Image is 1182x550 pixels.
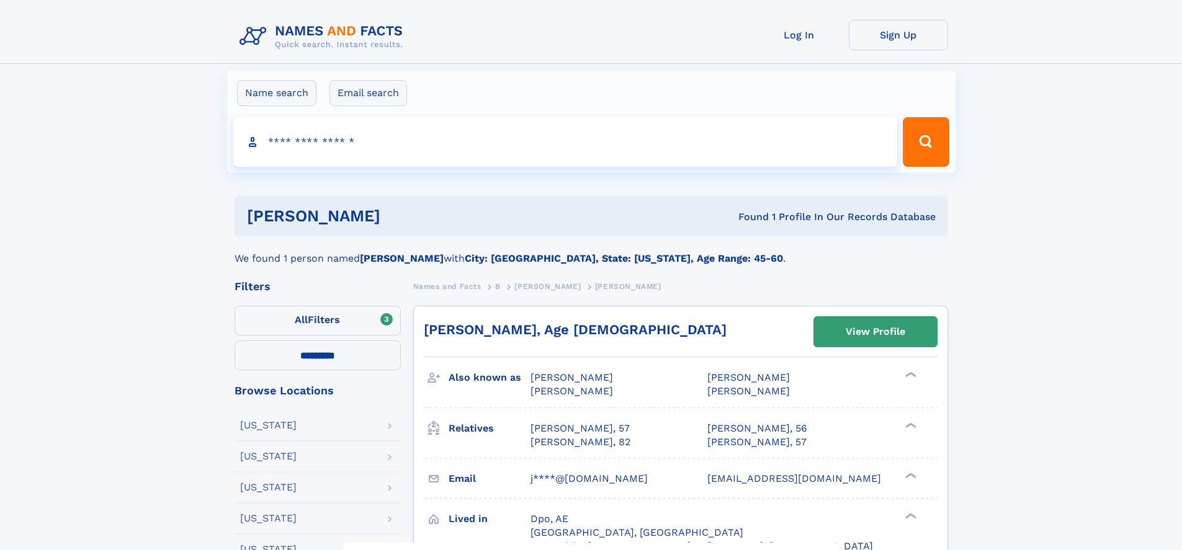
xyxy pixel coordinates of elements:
[902,471,917,479] div: ❯
[235,236,948,266] div: We found 1 person named with .
[902,512,917,520] div: ❯
[235,20,413,53] img: Logo Names and Facts
[329,80,407,106] label: Email search
[449,418,531,439] h3: Relatives
[449,367,531,388] h3: Also known as
[247,208,560,224] h1: [PERSON_NAME]
[233,117,898,167] input: search input
[707,422,807,435] a: [PERSON_NAME], 56
[903,117,949,167] button: Search Button
[449,468,531,489] h3: Email
[235,281,401,292] div: Filters
[295,314,308,326] span: All
[240,482,297,492] div: [US_STATE]
[849,20,948,50] a: Sign Up
[531,385,613,397] span: [PERSON_NAME]
[750,20,849,50] a: Log In
[449,508,531,530] h3: Lived in
[814,317,937,347] a: View Profile
[902,421,917,429] div: ❯
[902,371,917,379] div: ❯
[360,252,444,264] b: [PERSON_NAME]
[707,435,807,449] a: [PERSON_NAME], 57
[413,278,481,294] a: Names and Facts
[559,210,936,224] div: Found 1 Profile In Our Records Database
[707,385,790,397] span: [PERSON_NAME]
[707,472,881,484] span: [EMAIL_ADDRESS][DOMAIN_NAME]
[514,282,581,291] span: [PERSON_NAME]
[235,385,401,396] div: Browse Locations
[846,317,905,346] div: View Profile
[237,80,316,106] label: Name search
[531,371,613,383] span: [PERSON_NAME]
[240,513,297,523] div: [US_STATE]
[495,282,501,291] span: B
[424,322,727,337] a: [PERSON_NAME], Age [DEMOGRAPHIC_DATA]
[495,278,501,294] a: B
[240,451,297,461] div: [US_STATE]
[235,306,401,335] label: Filters
[240,420,297,430] div: [US_STATE]
[531,422,630,435] a: [PERSON_NAME], 57
[531,513,568,525] span: Dpo, AE
[595,282,661,291] span: [PERSON_NAME]
[531,526,743,538] span: [GEOGRAPHIC_DATA], [GEOGRAPHIC_DATA]
[465,252,783,264] b: City: [GEOGRAPHIC_DATA], State: [US_STATE], Age Range: 45-60
[514,278,581,294] a: [PERSON_NAME]
[707,371,790,383] span: [PERSON_NAME]
[531,435,630,449] a: [PERSON_NAME], 82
